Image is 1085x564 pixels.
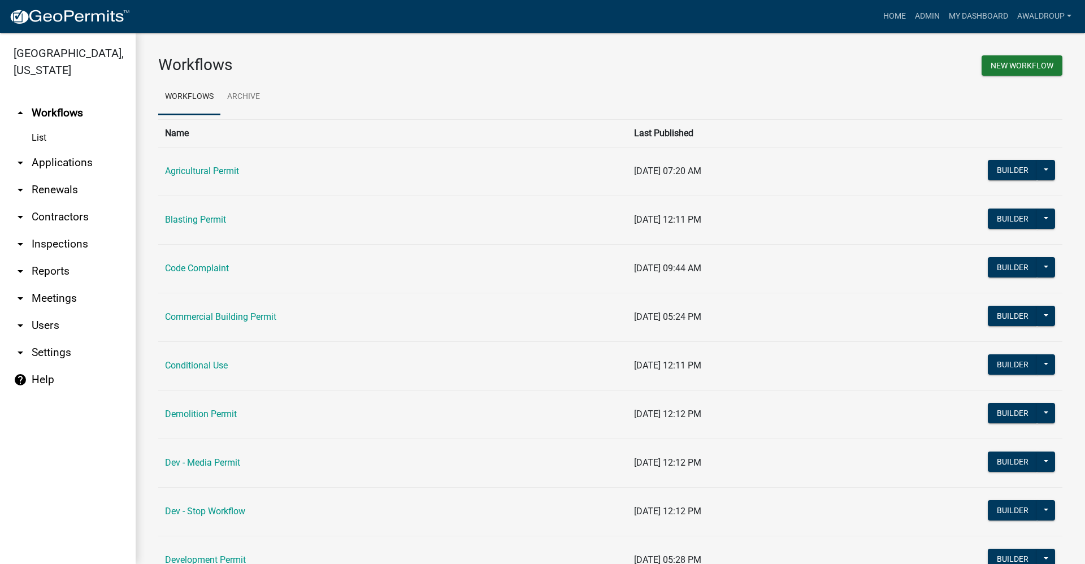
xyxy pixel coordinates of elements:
span: [DATE] 09:44 AM [634,263,701,274]
a: Commercial Building Permit [165,311,276,322]
th: Name [158,119,627,147]
button: Builder [988,209,1038,229]
a: Admin [910,6,944,27]
a: Home [879,6,910,27]
a: Agricultural Permit [165,166,239,176]
i: arrow_drop_down [14,237,27,251]
a: Conditional Use [165,360,228,371]
span: [DATE] 07:20 AM [634,166,701,176]
a: Dev - Stop Workflow [165,506,245,517]
button: Builder [988,403,1038,423]
a: Code Complaint [165,263,229,274]
i: arrow_drop_down [14,319,27,332]
a: Archive [220,79,267,115]
a: Blasting Permit [165,214,226,225]
a: Demolition Permit [165,409,237,419]
span: [DATE] 05:24 PM [634,311,701,322]
i: arrow_drop_down [14,292,27,305]
i: help [14,373,27,387]
button: Builder [988,452,1038,472]
button: Builder [988,500,1038,520]
button: Builder [988,160,1038,180]
h3: Workflows [158,55,602,75]
button: Builder [988,354,1038,375]
button: New Workflow [982,55,1062,76]
a: awaldroup [1013,6,1076,27]
i: arrow_drop_down [14,156,27,170]
span: [DATE] 12:12 PM [634,457,701,468]
span: [DATE] 12:11 PM [634,360,701,371]
button: Builder [988,257,1038,277]
a: Dev - Media Permit [165,457,240,468]
span: [DATE] 12:11 PM [634,214,701,225]
span: [DATE] 12:12 PM [634,409,701,419]
i: arrow_drop_down [14,264,27,278]
i: arrow_drop_down [14,210,27,224]
span: [DATE] 12:12 PM [634,506,701,517]
i: arrow_drop_up [14,106,27,120]
button: Builder [988,306,1038,326]
i: arrow_drop_down [14,183,27,197]
a: Workflows [158,79,220,115]
th: Last Published [627,119,905,147]
i: arrow_drop_down [14,346,27,359]
a: My Dashboard [944,6,1013,27]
